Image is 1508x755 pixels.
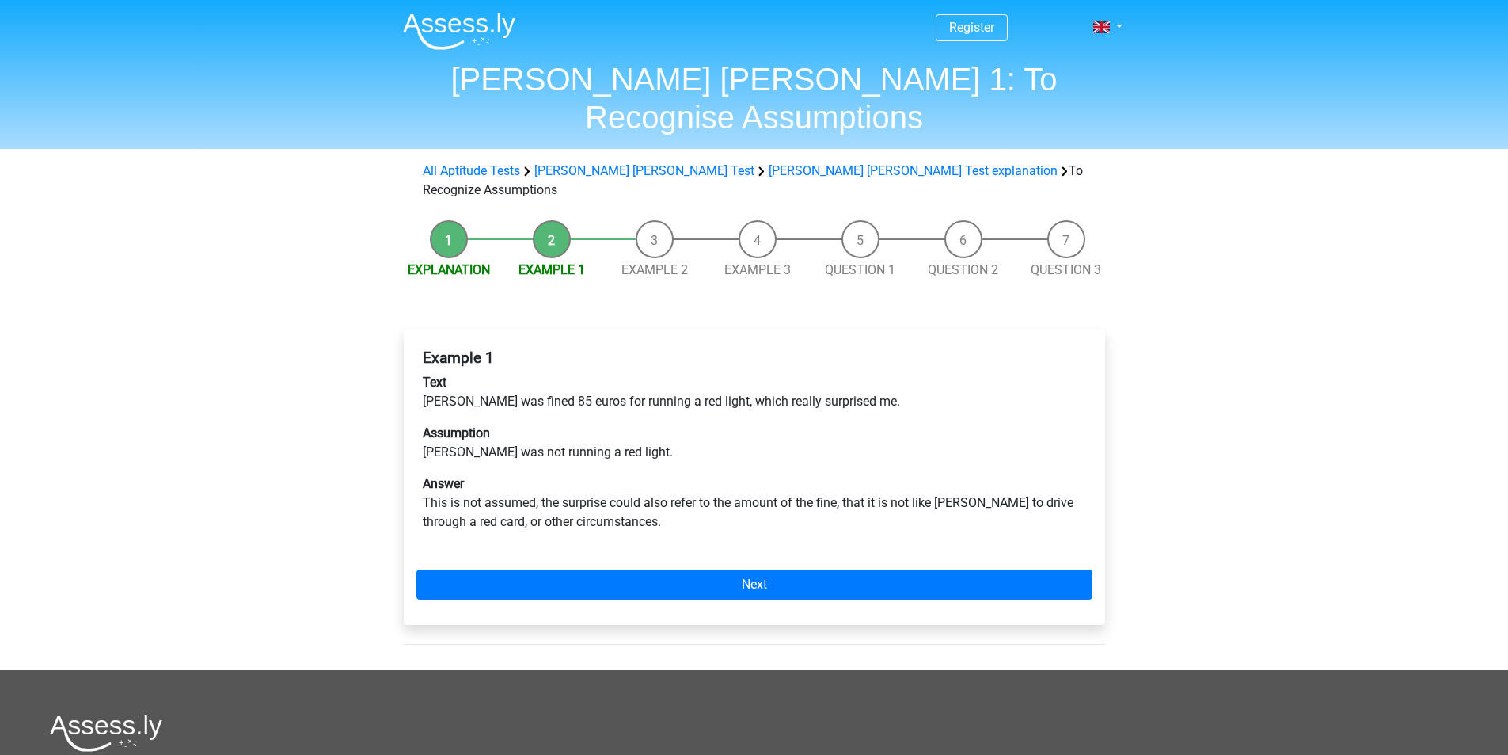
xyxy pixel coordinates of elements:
img: Assessly logo [50,715,162,752]
b: Example 1 [423,349,494,367]
b: Text [423,375,446,390]
b: Assumption [423,425,490,440]
a: Example 3 [724,262,791,277]
a: Question 3 [1031,262,1101,277]
h1: [PERSON_NAME] [PERSON_NAME] 1: To Recognise Assumptions [390,60,1119,136]
p: [PERSON_NAME] was fined 85 euros for running a red light, which really surprised me. [423,373,1086,411]
a: Example 2 [621,262,688,277]
div: To Recognize Assumptions [416,162,1092,200]
a: [PERSON_NAME] [PERSON_NAME] Test explanation [769,163,1058,178]
a: Example 1 [518,262,585,277]
b: Answer [423,476,464,491]
a: [PERSON_NAME] [PERSON_NAME] Test [534,163,754,178]
p: [PERSON_NAME] was not running a red light. [423,424,1086,462]
a: All Aptitude Tests [423,163,520,178]
a: Next [416,570,1092,600]
p: This is not assumed, the surprise could also refer to the amount of the fine, that it is not like... [423,475,1086,532]
a: Question 2 [928,262,998,277]
a: Register [949,20,994,35]
a: Question 1 [825,262,895,277]
img: Assessly [403,13,515,50]
a: Explanation [408,262,490,277]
